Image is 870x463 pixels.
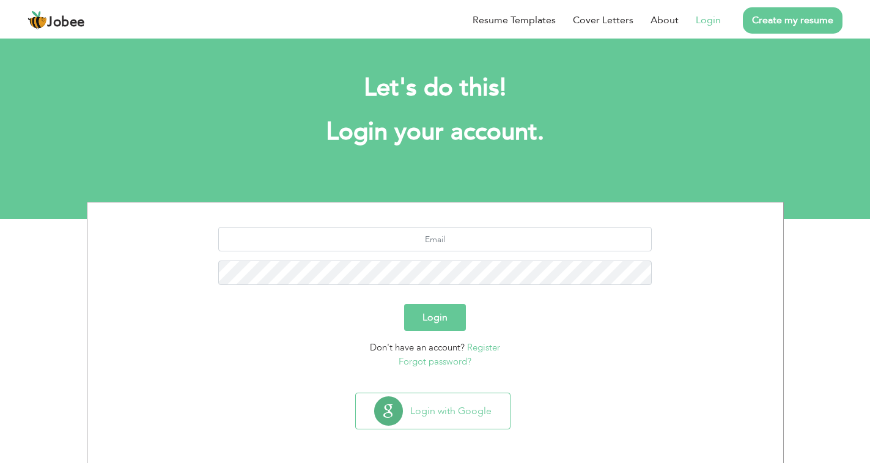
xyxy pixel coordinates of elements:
[467,341,500,354] a: Register
[743,7,842,34] a: Create my resume
[404,304,466,331] button: Login
[356,393,510,429] button: Login with Google
[370,341,465,354] span: Don't have an account?
[47,16,85,29] span: Jobee
[28,10,85,30] a: Jobee
[28,10,47,30] img: jobee.io
[105,116,765,148] h1: Login your account.
[218,227,652,251] input: Email
[651,13,679,28] a: About
[105,72,765,104] h2: Let's do this!
[473,13,556,28] a: Resume Templates
[696,13,721,28] a: Login
[399,355,471,368] a: Forgot password?
[573,13,633,28] a: Cover Letters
